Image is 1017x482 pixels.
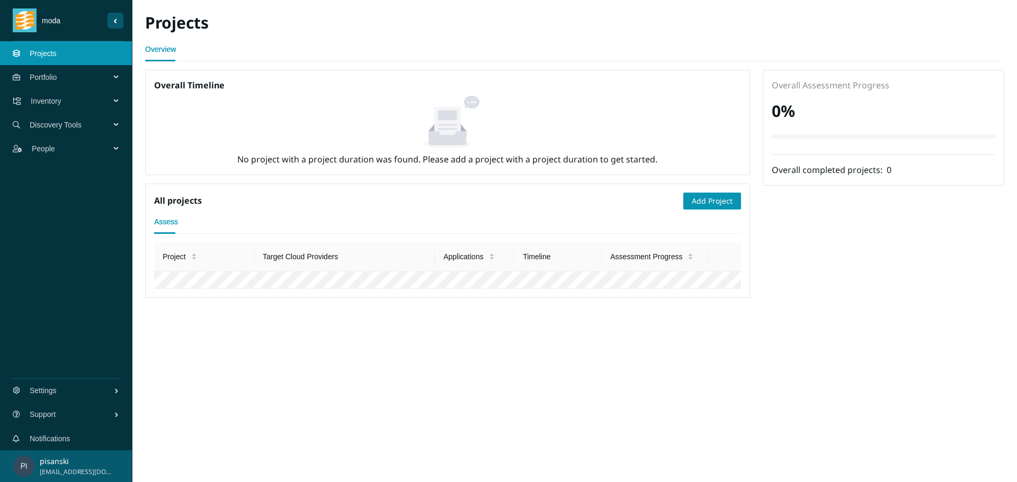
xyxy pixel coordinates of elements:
th: Target Cloud Providers [254,242,435,271]
h2: 0 % [772,101,995,122]
span: Project [163,251,186,262]
a: Projects [30,49,57,58]
a: Notifications [30,434,70,443]
span: Support [30,398,114,430]
a: Overview [145,39,176,60]
span: Inventory [31,85,114,117]
span: Applications [443,251,484,262]
span: 0 [887,164,891,176]
h5: Overall Timeline [154,79,741,92]
span: [EMAIL_ADDRESS][DOMAIN_NAME] [40,467,113,477]
h2: Projects [145,12,575,34]
img: fc95f2fab2c90cfc0da7178dd697f157 [13,456,34,477]
img: tidal_logo.png [15,8,34,32]
span: Assessment Progress [610,251,682,262]
span: Settings [30,375,114,406]
p: pisanski [40,456,113,467]
span: No project with a project duration was found. Please add a project with a project duration to get... [237,153,657,165]
div: Assess [154,216,178,228]
th: Assessment Progress [602,242,708,271]
button: Add Project [683,193,741,210]
th: Timeline [514,242,602,271]
span: Overall completed projects: [772,164,887,176]
span: Portfolio [30,61,114,93]
span: Overall Assessment Progress [772,79,889,91]
h5: All projects [154,194,202,207]
span: moda [37,15,108,26]
th: Project [154,242,254,271]
span: Discovery Tools [30,109,114,141]
span: People [32,133,114,165]
span: Add Project [692,195,733,207]
th: Applications [435,242,514,271]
